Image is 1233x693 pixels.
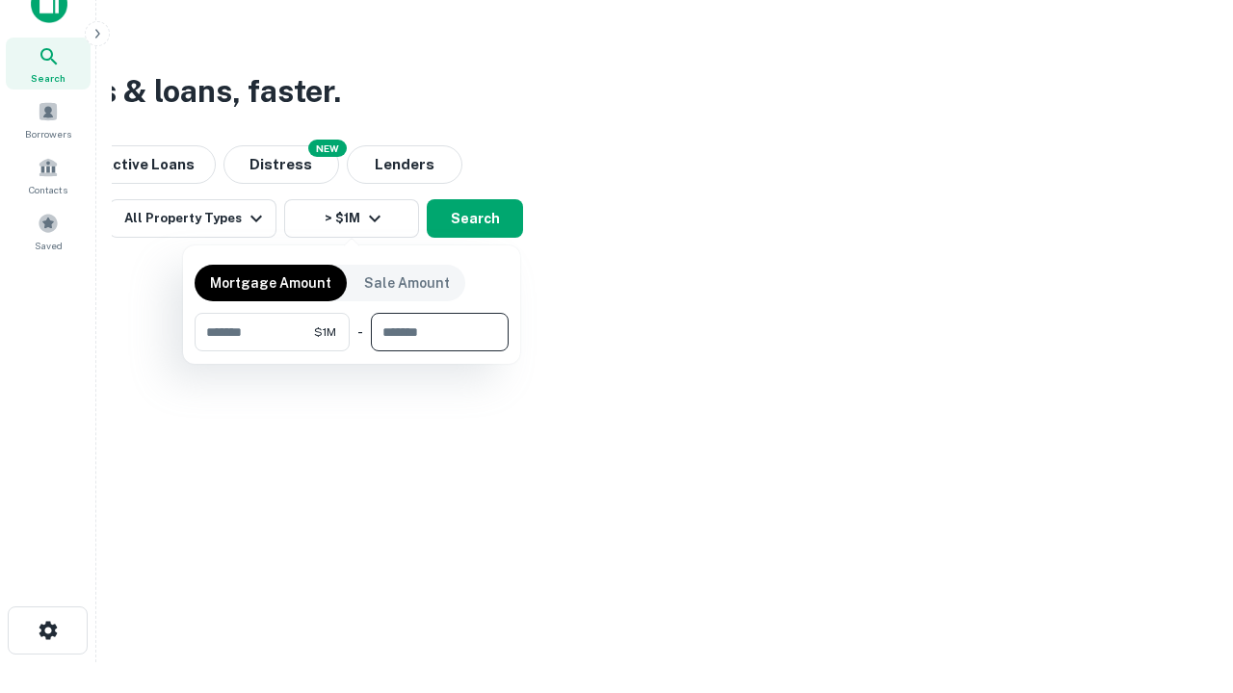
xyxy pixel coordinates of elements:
[357,313,363,351] div: -
[1137,539,1233,631] iframe: Chat Widget
[210,272,331,294] p: Mortgage Amount
[314,323,336,341] span: $1M
[364,272,450,294] p: Sale Amount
